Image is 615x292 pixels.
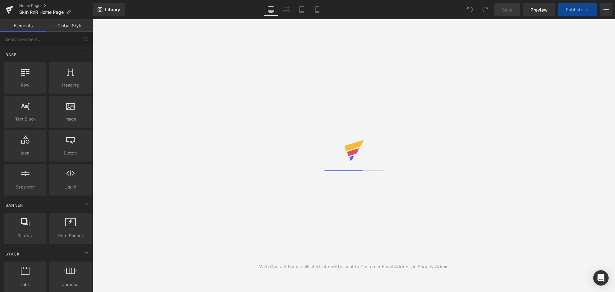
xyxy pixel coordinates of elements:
a: Global Style [46,19,93,32]
span: Carousel [51,281,90,288]
div: With Contact Form, collected info will be sent to Customer Email Address in Shopify Admin [259,263,448,270]
a: Laptop [279,3,294,16]
button: Undo [463,3,476,16]
span: Library [105,7,120,13]
div: Open Intercom Messenger [593,270,609,286]
span: Save [502,6,512,13]
span: Tabs [6,281,45,288]
a: Mobile [309,3,325,16]
span: Heading [51,82,90,88]
span: Image [51,116,90,122]
span: Row [6,82,45,88]
span: Publish [566,7,582,12]
span: Separator [6,184,45,190]
span: Text Block [6,116,45,122]
span: Banner [5,202,24,208]
span: Skin RnR Home Page [19,10,64,15]
span: Button [51,150,90,156]
a: Tablet [294,3,309,16]
a: Desktop [263,3,279,16]
span: Hero Banner [51,232,90,239]
a: New Library [93,3,125,16]
button: More [600,3,612,16]
button: Redo [479,3,492,16]
a: Home Pages [19,3,93,8]
span: Preview [530,6,548,13]
span: Liquid [51,184,90,190]
span: Parallax [6,232,45,239]
span: Base [5,52,17,58]
a: Preview [523,3,555,16]
span: Stack [5,251,20,257]
span: Icon [6,150,45,156]
button: Publish [558,3,597,16]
